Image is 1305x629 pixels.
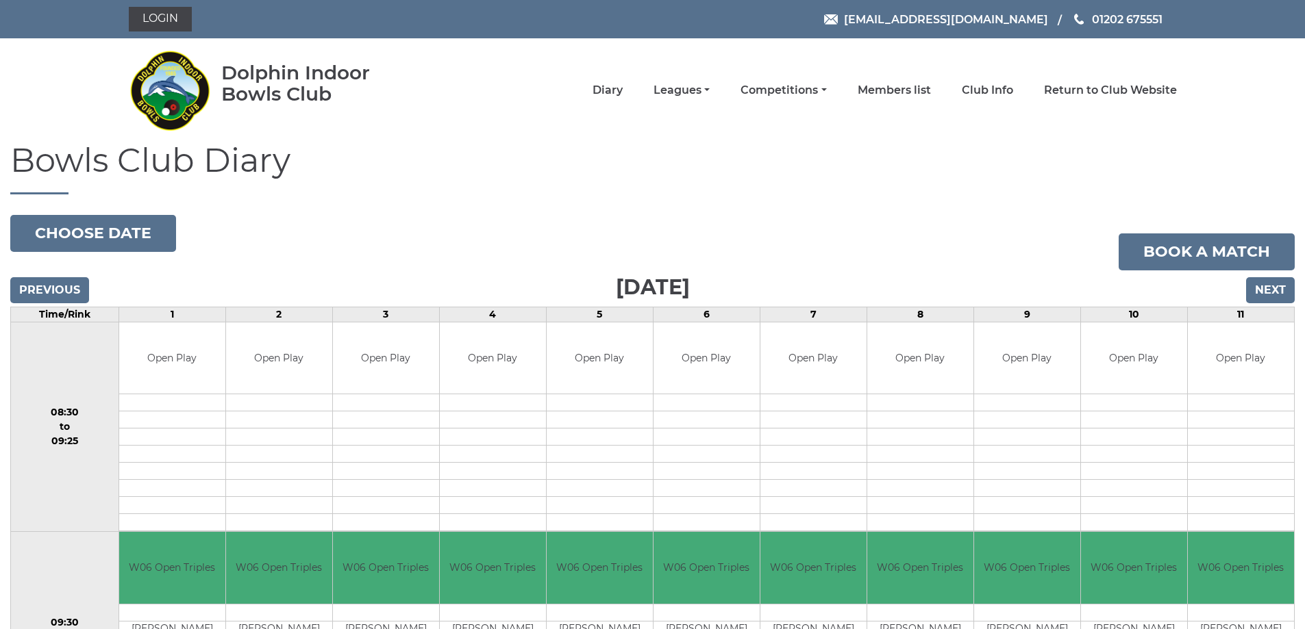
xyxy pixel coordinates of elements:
[547,322,653,394] td: Open Play
[1092,12,1163,25] span: 01202 675551
[867,532,973,604] td: W06 Open Triples
[824,11,1048,28] a: Email [EMAIL_ADDRESS][DOMAIN_NAME]
[119,532,225,604] td: W06 Open Triples
[1187,307,1294,322] td: 11
[119,307,225,322] td: 1
[332,307,439,322] td: 3
[741,83,826,98] a: Competitions
[962,83,1013,98] a: Club Info
[546,307,653,322] td: 5
[867,307,973,322] td: 8
[226,322,332,394] td: Open Play
[440,532,546,604] td: W06 Open Triples
[973,307,1080,322] td: 9
[129,7,192,31] a: Login
[1081,322,1187,394] td: Open Play
[10,215,176,252] button: Choose date
[333,532,439,604] td: W06 Open Triples
[221,62,414,105] div: Dolphin Indoor Bowls Club
[858,83,931,98] a: Members list
[119,322,225,394] td: Open Play
[226,532,332,604] td: W06 Open Triples
[1080,307,1187,322] td: 10
[1188,532,1294,604] td: W06 Open Triples
[760,307,867,322] td: 7
[1188,322,1294,394] td: Open Play
[440,322,546,394] td: Open Play
[129,42,211,138] img: Dolphin Indoor Bowls Club
[867,322,973,394] td: Open Play
[844,12,1048,25] span: [EMAIL_ADDRESS][DOMAIN_NAME]
[760,532,867,604] td: W06 Open Triples
[1072,11,1163,28] a: Phone us 01202 675551
[654,322,760,394] td: Open Play
[824,14,838,25] img: Email
[11,322,119,532] td: 08:30 to 09:25
[653,307,760,322] td: 6
[547,532,653,604] td: W06 Open Triples
[225,307,332,322] td: 2
[654,532,760,604] td: W06 Open Triples
[1119,233,1295,270] a: Book a match
[10,142,1295,194] h1: Bowls Club Diary
[1044,83,1177,98] a: Return to Club Website
[1074,14,1084,25] img: Phone us
[1081,532,1187,604] td: W06 Open Triples
[654,83,710,98] a: Leagues
[593,83,623,98] a: Diary
[760,322,867,394] td: Open Play
[10,277,89,303] input: Previous
[1246,277,1295,303] input: Next
[974,532,1080,604] td: W06 Open Triples
[439,307,546,322] td: 4
[333,322,439,394] td: Open Play
[974,322,1080,394] td: Open Play
[11,307,119,322] td: Time/Rink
